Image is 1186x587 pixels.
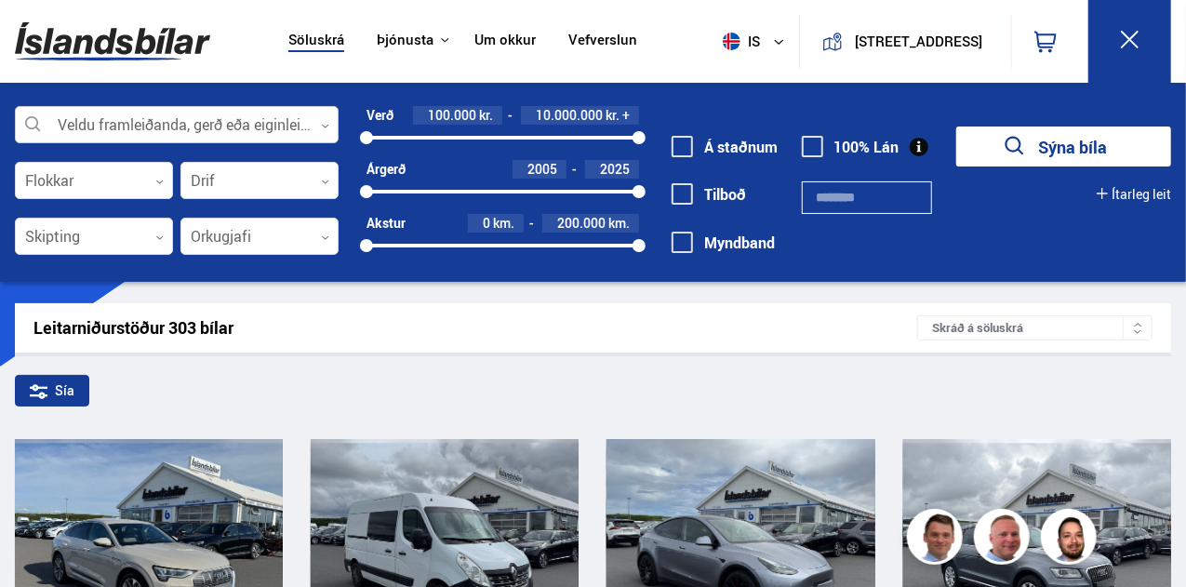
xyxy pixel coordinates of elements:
label: 100% Lán [802,139,899,155]
div: Verð [366,108,393,123]
a: [STREET_ADDRESS] [810,15,1000,68]
button: Ítarleg leit [1097,187,1171,202]
img: G0Ugv5HjCgRt.svg [15,11,210,72]
img: FbJEzSuNWCJXmdc-.webp [910,512,966,567]
label: Tilboð [672,186,746,203]
span: is [715,33,762,50]
button: Sýna bíla [956,127,1171,167]
button: [STREET_ADDRESS] [850,33,987,49]
img: nhp88E3Fdnt1Opn2.png [1044,512,1099,567]
span: 2025 [600,160,630,178]
span: 200.000 [557,214,606,232]
span: kr. [606,108,620,123]
span: 2005 [527,160,557,178]
div: Skráð á söluskrá [917,315,1153,340]
span: 100.000 [428,106,476,124]
div: Árgerð [366,162,406,177]
div: Sía [15,375,89,407]
span: km. [493,216,514,231]
a: Um okkur [474,32,536,51]
button: is [715,14,799,69]
div: Akstur [366,216,406,231]
button: Open LiveChat chat widget [15,7,71,63]
img: svg+xml;base64,PHN2ZyB4bWxucz0iaHR0cDovL3d3dy53My5vcmcvMjAwMC9zdmciIHdpZHRoPSI1MTIiIGhlaWdodD0iNT... [723,33,740,50]
span: 10.000.000 [536,106,603,124]
img: siFngHWaQ9KaOqBr.png [977,512,1033,567]
span: kr. [479,108,493,123]
span: + [622,108,630,123]
div: Leitarniðurstöður 303 bílar [33,318,917,338]
a: Söluskrá [288,32,344,51]
span: 0 [483,214,490,232]
label: Myndband [672,234,775,251]
span: km. [608,216,630,231]
a: Vefverslun [568,32,637,51]
label: Á staðnum [672,139,778,155]
button: Þjónusta [377,32,433,49]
